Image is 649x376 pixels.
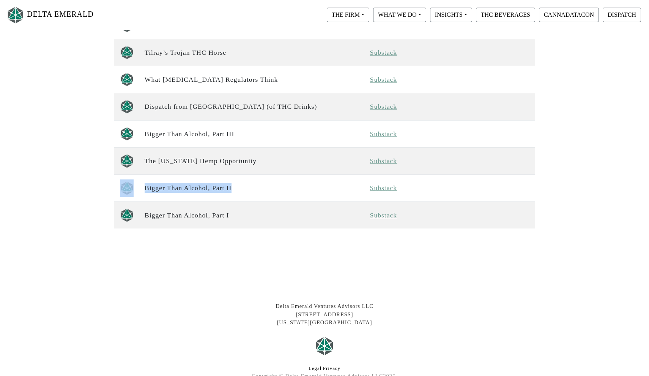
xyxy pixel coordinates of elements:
[370,103,397,110] a: Substack
[140,93,365,120] td: Dispatch from [GEOGRAPHIC_DATA] (of THC Drinks)
[370,49,397,56] a: Substack
[140,148,365,175] td: The [US_STATE] Hemp Opportunity
[120,181,134,195] img: dispatch logo
[323,366,340,371] a: Privacy
[327,8,369,22] button: THE FIRM
[370,130,397,138] a: Substack
[6,3,94,27] a: DELTA EMERALD
[120,46,134,59] img: dispatch logo
[370,76,397,83] a: Substack
[373,8,426,22] button: WHAT WE DO
[539,8,599,22] button: CANNADATACON
[120,127,134,141] img: dispatch logo
[120,154,134,168] img: dispatch logo
[370,184,397,192] a: Substack
[430,8,472,22] button: INSIGHTS
[140,39,365,66] td: Tilray’s Trojan THC Horse
[140,66,365,93] td: What [MEDICAL_DATA] Regulators Think
[601,11,643,17] a: DISPATCH
[114,365,535,372] div: |
[114,302,535,327] div: Delta Emerald Ventures Advisors LLC [STREET_ADDRESS] [US_STATE][GEOGRAPHIC_DATA]
[120,208,134,222] img: dispatch logo
[476,8,535,22] button: THC BEVERAGES
[140,120,365,147] td: Bigger Than Alcohol, Part III
[120,73,134,86] img: dispatch logo
[6,5,25,25] img: Logo
[370,157,397,165] a: Substack
[120,100,134,113] img: dispatch logo
[537,11,601,17] a: CANNADATACON
[140,201,365,228] td: Bigger Than Alcohol, Part I
[140,175,365,201] td: Bigger Than Alcohol, Part II
[313,335,336,357] img: Logo
[309,366,321,371] a: Legal
[370,211,397,219] a: Substack
[603,8,641,22] button: DISPATCH
[474,11,537,17] a: THC BEVERAGES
